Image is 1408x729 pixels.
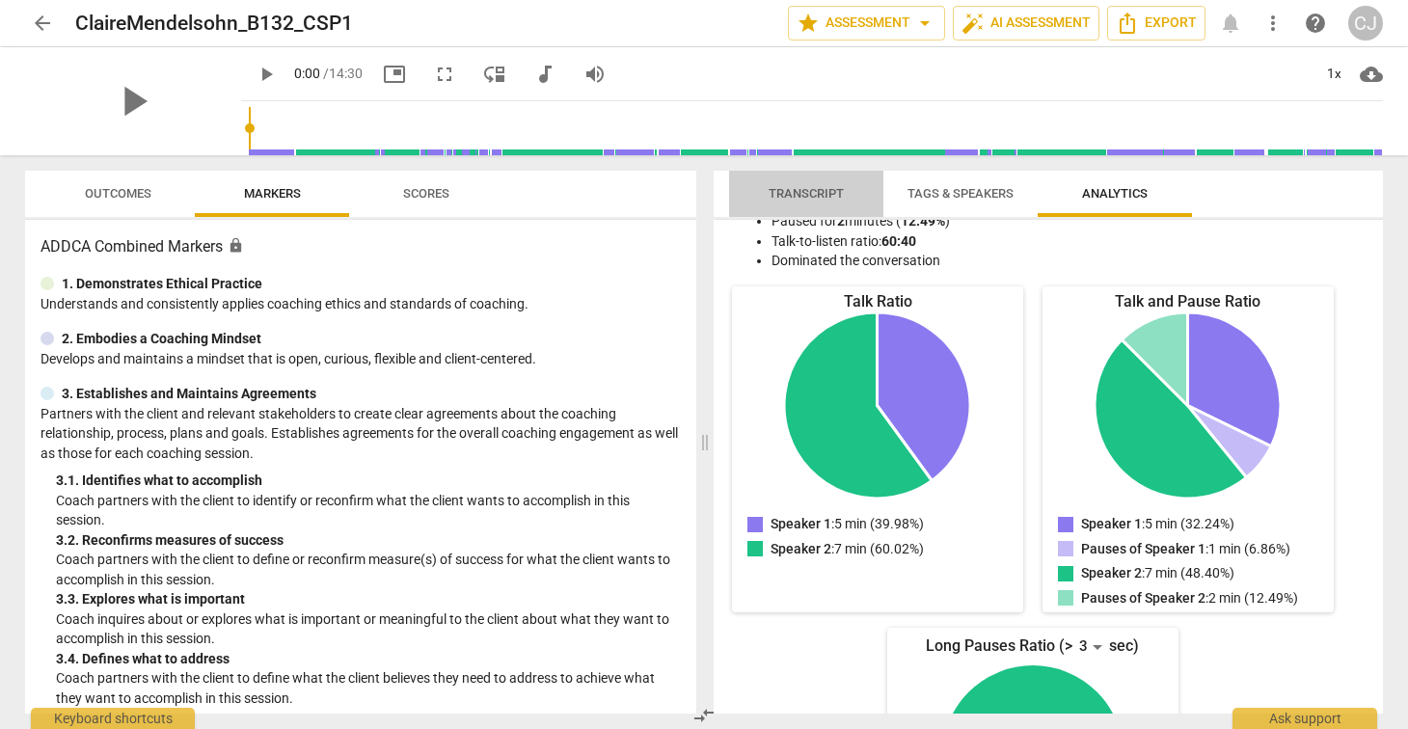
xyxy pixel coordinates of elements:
span: Transcript [769,186,844,201]
p: : 7 min (60.02%) [771,539,924,559]
span: play_arrow [108,76,158,126]
div: Keyboard shortcuts [31,708,195,729]
div: 3. 4. Defines what to address [56,649,681,669]
span: compare_arrows [692,704,716,727]
li: Dominated the conversation [772,251,1364,271]
span: Pauses of Speaker 2 [1081,590,1205,606]
span: Scores [403,186,449,201]
span: Markers [244,186,301,201]
button: Play [249,57,284,92]
button: Assessment [788,6,945,40]
span: Assessment is enabled for this document. The competency model is locked and follows the assessmen... [228,237,244,254]
span: star [797,12,820,35]
span: Outcomes [85,186,151,201]
button: Fullscreen [427,57,462,92]
p: : 5 min (32.24%) [1081,514,1234,534]
button: Picture in picture [377,57,412,92]
span: more_vert [1261,12,1285,35]
span: fullscreen [433,63,456,86]
span: Speaker 1 [771,516,831,531]
p: Coach partners with the client to define or reconfirm measure(s) of success for what the client w... [56,550,681,589]
p: : 1 min (6.86%) [1081,539,1290,559]
div: Talk Ratio [732,290,1023,312]
span: Analytics [1082,186,1148,201]
span: / 14:30 [323,66,363,81]
div: 1x [1315,59,1352,90]
span: Assessment [797,12,936,35]
p: Partners with the client and relevant stakeholders to create clear agreements about the coaching ... [41,404,681,464]
p: : 5 min (39.98%) [771,514,924,534]
button: Switch to audio player [528,57,562,92]
button: Volume [578,57,612,92]
span: auto_fix_high [961,12,985,35]
b: 60:40 [881,233,916,249]
span: play_arrow [255,63,278,86]
b: 12.49% [901,213,945,229]
span: cloud_download [1360,63,1383,86]
p: 3. Establishes and Maintains Agreements [62,384,316,404]
p: : 7 min (48.40%) [1081,563,1234,583]
span: 0:00 [294,66,320,81]
div: Talk and Pause Ratio [1042,290,1334,312]
span: volume_up [583,63,607,86]
p: Coach inquires about or explores what is important or meaningful to the client about what they wa... [56,609,681,649]
p: Develops and maintains a mindset that is open, curious, flexible and client-centered. [41,349,681,369]
span: AI Assessment [961,12,1091,35]
li: Talk-to-listen ratio: [772,231,1364,252]
p: 2. Embodies a Coaching Mindset [62,329,261,349]
span: Export [1116,12,1197,35]
span: move_down [483,63,506,86]
span: arrow_drop_down [913,12,936,35]
h2: ClaireMendelsohn_B132_CSP1 [75,12,353,36]
span: Speaker 2 [771,541,831,556]
h3: ADDCA Combined Markers [41,235,681,258]
a: Help [1298,6,1333,40]
button: Export [1107,6,1205,40]
div: 3. 2. Reconfirms measures of success [56,530,681,551]
button: View player as separate pane [477,57,512,92]
div: 3 [1072,632,1109,662]
span: help [1304,12,1327,35]
div: Ask support [1232,708,1377,729]
p: Understands and consistently applies coaching ethics and standards of coaching. [41,294,681,314]
div: 3. 1. Identifies what to accomplish [56,471,681,491]
span: Speaker 2 [1081,565,1142,580]
span: arrow_back [31,12,54,35]
button: CJ [1348,6,1383,40]
p: Coach partners with the client to define what the client believes they need to address to achieve... [56,668,681,708]
b: 2 [837,213,845,229]
span: audiotrack [533,63,556,86]
p: : 2 min (12.49%) [1081,588,1298,608]
span: Speaker 1 [1081,516,1142,531]
div: 3. 3. Explores what is important [56,589,681,609]
span: Tags & Speakers [907,186,1014,201]
span: Pauses of Speaker 1 [1081,541,1205,556]
li: Paused for minutes ( ) [772,211,1364,231]
button: AI Assessment [953,6,1099,40]
span: picture_in_picture [383,63,406,86]
p: Coach partners with the client to identify or reconfirm what the client wants to accomplish in th... [56,491,681,530]
div: Long Pauses Ratio (> sec) [887,632,1178,662]
p: 1. Demonstrates Ethical Practice [62,274,262,294]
